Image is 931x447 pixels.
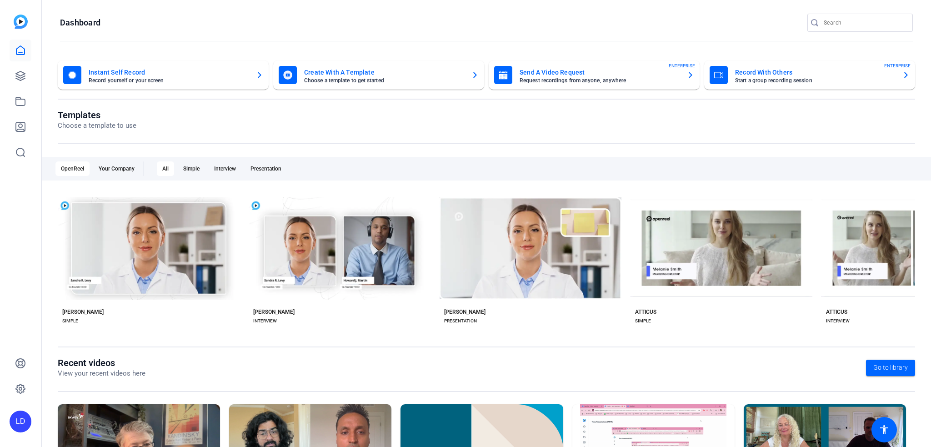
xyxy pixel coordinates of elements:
div: LD [10,411,31,432]
div: All [157,161,174,176]
div: OpenReel [55,161,90,176]
div: Your Company [93,161,140,176]
h1: Templates [58,110,136,121]
button: Record With OthersStart a group recording sessionENTERPRISE [704,60,915,90]
p: Choose a template to use [58,121,136,131]
div: ATTICUS [635,308,656,316]
div: ATTICUS [826,308,847,316]
span: ENTERPRISE [884,62,911,69]
mat-card-title: Instant Self Record [89,67,249,78]
div: [PERSON_NAME] [444,308,486,316]
p: View your recent videos here [58,368,145,379]
div: Interview [209,161,241,176]
mat-card-title: Record With Others [735,67,895,78]
span: ENTERPRISE [669,62,695,69]
span: Go to library [873,363,908,372]
div: INTERVIEW [253,317,277,325]
mat-card-title: Send A Video Request [520,67,680,78]
div: SIMPLE [62,317,78,325]
div: [PERSON_NAME] [253,308,295,316]
div: Simple [178,161,205,176]
mat-card-subtitle: Record yourself or your screen [89,78,249,83]
mat-card-subtitle: Choose a template to get started [304,78,464,83]
div: INTERVIEW [826,317,850,325]
mat-card-subtitle: Start a group recording session [735,78,895,83]
input: Search [824,17,906,28]
button: Send A Video RequestRequest recordings from anyone, anywhereENTERPRISE [489,60,700,90]
div: PRESENTATION [444,317,477,325]
button: Instant Self RecordRecord yourself or your screen [58,60,269,90]
div: SIMPLE [635,317,651,325]
img: blue-gradient.svg [14,15,28,29]
mat-card-subtitle: Request recordings from anyone, anywhere [520,78,680,83]
div: [PERSON_NAME] [62,308,104,316]
mat-icon: accessibility [879,424,890,435]
h1: Recent videos [58,357,145,368]
button: Create With A TemplateChoose a template to get started [273,60,484,90]
div: Presentation [245,161,287,176]
h1: Dashboard [60,17,100,28]
mat-card-title: Create With A Template [304,67,464,78]
a: Go to library [866,360,915,376]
